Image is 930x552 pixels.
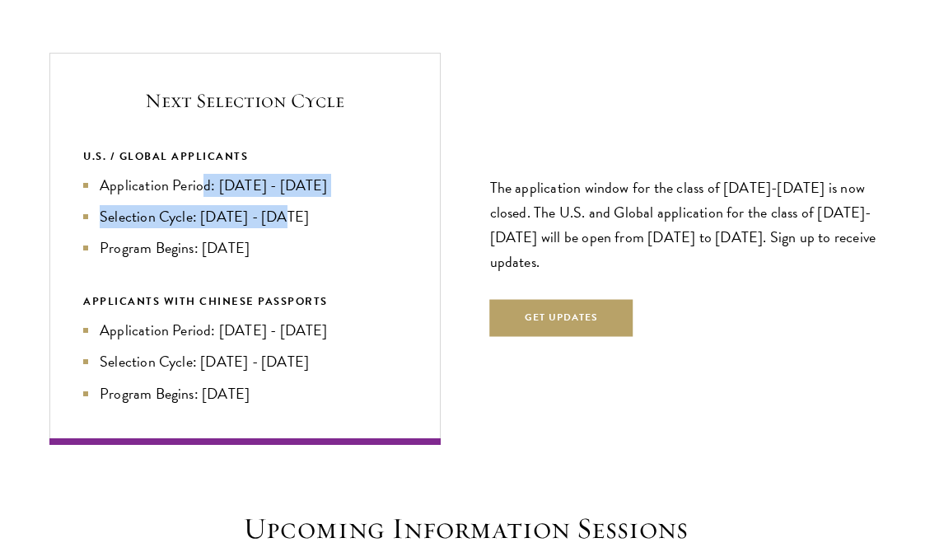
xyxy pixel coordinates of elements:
li: Program Begins: [DATE] [83,382,407,405]
li: Selection Cycle: [DATE] - [DATE] [83,205,407,228]
h5: Next Selection Cycle [83,87,407,115]
li: Application Period: [DATE] - [DATE] [83,319,407,342]
div: APPLICANTS WITH CHINESE PASSPORTS [83,292,407,311]
h2: Upcoming Information Sessions [181,511,750,546]
div: U.S. / GLOBAL APPLICANTS [83,147,407,166]
button: Get Updates [490,299,633,336]
li: Selection Cycle: [DATE] - [DATE] [83,350,407,373]
p: The application window for the class of [DATE]-[DATE] is now closed. The U.S. and Global applicat... [490,175,881,274]
li: Program Begins: [DATE] [83,236,407,260]
li: Application Period: [DATE] - [DATE] [83,174,407,197]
